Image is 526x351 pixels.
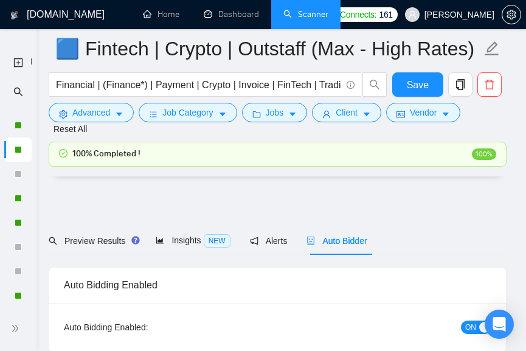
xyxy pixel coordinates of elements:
a: New Scanner [13,50,23,75]
button: barsJob Categorycaret-down [139,103,237,122]
input: Search Freelance Jobs... [56,77,341,92]
span: Advanced [72,106,110,119]
span: setting [502,10,521,19]
button: folderJobscaret-down [242,103,308,122]
span: edit [484,41,500,57]
span: Auto Bidder [306,236,367,246]
span: Save [407,77,429,92]
div: Auto Bidding Enabled: [64,321,206,334]
button: Save [392,72,443,97]
div: Open Intercom Messenger [485,310,514,339]
span: folder [252,109,261,119]
a: searchScanner [283,9,328,19]
span: delete [478,79,501,90]
span: bars [149,109,157,119]
span: search [363,79,386,90]
a: homeHome [143,9,179,19]
button: settingAdvancedcaret-down [49,103,134,122]
span: caret-down [288,109,297,119]
button: idcardVendorcaret-down [386,103,460,122]
button: userClientcaret-down [312,103,381,122]
span: caret-down [218,109,227,119]
span: Preview Results [49,236,136,246]
span: double-right [11,322,23,335]
li: New Scanner [4,50,32,74]
div: Tooltip anchor [130,235,141,246]
span: info-circle [347,81,355,89]
span: Connects: [340,8,376,21]
img: logo [10,5,19,25]
span: user [408,10,417,19]
span: ON [465,321,476,334]
span: search [13,79,23,103]
span: check-circle [59,149,67,158]
span: Jobs [266,106,284,119]
span: Client [336,106,358,119]
span: caret-down [362,109,371,119]
span: caret-down [115,109,123,119]
button: search [362,72,387,97]
span: copy [449,79,472,90]
span: Job Category [162,106,213,119]
span: 161 [379,8,392,21]
button: copy [448,72,472,97]
span: Insights [156,235,230,245]
span: NEW [204,234,230,248]
span: Vendor [410,106,437,119]
span: idcard [396,109,405,119]
a: setting [502,10,521,19]
div: Auto Bidding Enabled [64,268,491,302]
span: Alerts [250,236,288,246]
span: notification [250,237,258,245]
a: dashboardDashboard [204,9,259,19]
span: search [49,237,57,245]
span: caret-down [441,109,450,119]
span: robot [306,237,315,245]
button: delete [477,72,502,97]
span: area-chart [156,236,164,245]
a: Reset All [54,122,87,136]
span: user [322,109,331,119]
span: 100% Completed ! [72,147,140,161]
span: 100% [472,148,496,160]
input: Scanner name... [55,33,482,64]
button: setting [502,5,521,24]
span: setting [59,109,67,119]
